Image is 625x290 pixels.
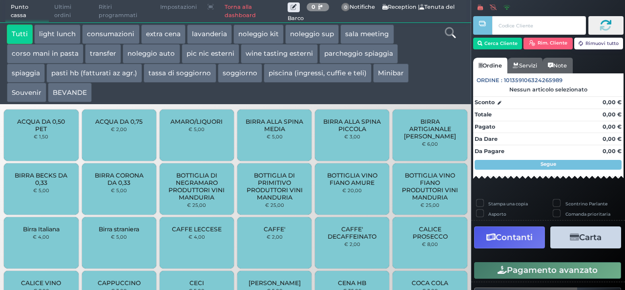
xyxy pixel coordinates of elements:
[189,279,204,287] span: CECI
[241,44,318,64] button: wine tasting esterni
[338,279,366,287] span: CENA HB
[182,44,239,64] button: pic nic esterni
[474,262,621,279] button: Pagamento avanzato
[7,44,83,64] button: corso mani in pasta
[344,134,360,139] small: € 3,00
[603,123,622,130] strong: 0,00 €
[188,126,205,132] small: € 5,00
[187,202,206,208] small: € 25,00
[488,211,506,217] label: Asporto
[264,64,372,83] button: piscina (ingressi, cuffie e teli)
[98,279,141,287] span: CAPPUCCINO
[422,241,438,247] small: € 8,00
[475,123,495,130] strong: Pagato
[21,279,61,287] span: CALICE VINO
[12,118,70,133] span: ACQUA DA 0,50 PET
[172,225,222,233] span: CAFFE LECCESE
[155,0,202,14] span: Impostazioni
[187,24,232,44] button: lavanderia
[33,187,49,193] small: € 5,00
[249,279,301,287] span: [PERSON_NAME]
[422,141,438,147] small: € 6,00
[603,135,622,142] strong: 0,00 €
[7,24,33,44] button: Tutti
[603,111,622,118] strong: 0,00 €
[34,134,48,139] small: € 1,50
[246,172,304,201] span: BOTTIGLIA DI PRIMITIVO PRODUTTORI VINI MANDURIA
[264,225,286,233] span: CAFFE'
[541,161,556,167] strong: Segue
[85,44,121,64] button: transfer
[319,44,398,64] button: parcheggio spiaggia
[565,211,610,217] label: Comanda prioritaria
[141,24,186,44] button: extra cena
[341,3,350,12] span: 0
[48,83,92,102] button: BEVANDE
[267,134,283,139] small: € 5,00
[475,148,504,155] strong: Da Pagare
[82,24,139,44] button: consumazioni
[323,118,381,133] span: BIRRA ALLA SPINA PICCOLA
[267,234,283,240] small: € 2,00
[475,98,495,107] strong: Sconto
[492,16,585,35] input: Codice Cliente
[401,172,459,201] span: BOTTIGLIA VINO FIANO PRODUTTORI VINI MANDURIA
[285,24,339,44] button: noleggio sup
[323,225,381,240] span: CAFFE' DECAFFEINATO
[603,148,622,155] strong: 0,00 €
[188,234,205,240] small: € 4,00
[93,0,155,22] span: Ritiri programmati
[5,0,49,22] span: Punto cassa
[144,64,216,83] button: tassa di soggiorno
[33,234,49,240] small: € 4,00
[7,64,45,83] button: spiaggia
[401,118,459,140] span: BIRRA ARTIGIANALE [PERSON_NAME]
[565,201,607,207] label: Scontrino Parlante
[488,201,528,207] label: Stampa una copia
[477,76,502,85] span: Ordine :
[265,202,284,208] small: € 25,00
[473,86,624,93] div: Nessun articolo selezionato
[46,64,142,83] button: pasti hb (fatturati az agr.)
[603,99,622,106] strong: 0,00 €
[373,64,409,83] button: Minibar
[550,226,621,248] button: Carta
[123,44,180,64] button: noleggio auto
[342,187,362,193] small: € 20,00
[233,24,284,44] button: noleggio kit
[7,83,46,102] button: Souvenir
[99,225,139,233] span: Birra straniera
[111,126,127,132] small: € 2,00
[474,226,545,248] button: Contanti
[23,225,60,233] span: Birra Italiana
[475,135,498,142] strong: Da Dare
[218,64,262,83] button: soggiorno
[574,38,624,49] button: Rimuovi tutto
[507,58,542,73] a: Servizi
[344,241,360,247] small: € 2,00
[473,38,522,49] button: Cerca Cliente
[504,76,562,85] span: 101359106324265989
[12,172,70,186] span: BIRRA BECKS DA 0,33
[475,111,492,118] strong: Totale
[34,24,81,44] button: light lunch
[219,0,287,22] a: Torna alla dashboard
[523,38,573,49] button: Rim. Cliente
[168,172,226,201] span: BOTTIGLIA DI NEGRAMARO PRODUTTORI VINI MANDURIA
[111,234,127,240] small: € 5,00
[473,58,507,73] a: Ordine
[90,172,148,186] span: BIRRA CORONA DA 0,33
[170,118,223,125] span: AMARO/LIQUORI
[312,3,315,10] b: 0
[340,24,394,44] button: sala meeting
[420,202,439,208] small: € 25,00
[95,118,143,125] span: ACQUA DA 0,75
[246,118,304,133] span: BIRRA ALLA SPINA MEDIA
[412,279,448,287] span: COCA COLA
[111,187,127,193] small: € 5,00
[49,0,93,22] span: Ultimi ordini
[401,225,459,240] span: CALICE PROSECCO
[323,172,381,186] span: BOTTIGLIA VINO FIANO AMURE
[542,58,572,73] a: Note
